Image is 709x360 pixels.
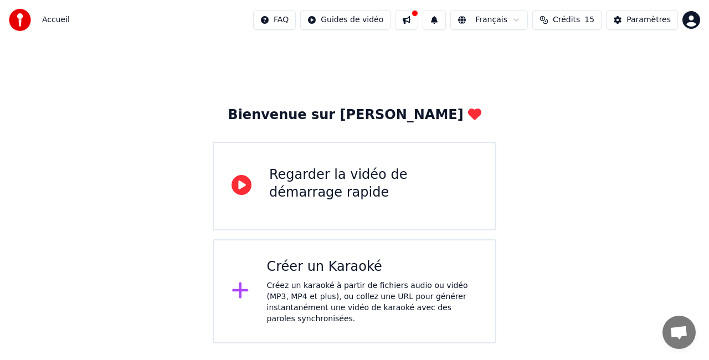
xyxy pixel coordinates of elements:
[228,106,481,124] div: Bienvenue sur [PERSON_NAME]
[253,10,296,30] button: FAQ
[267,258,478,276] div: Créer un Karaoké
[532,10,602,30] button: Crédits15
[42,14,70,25] nav: breadcrumb
[267,280,478,325] div: Créez un karaoké à partir de fichiers audio ou vidéo (MP3, MP4 et plus), ou collez une URL pour g...
[626,14,671,25] div: Paramètres
[42,14,70,25] span: Accueil
[300,10,391,30] button: Guides de vidéo
[584,14,594,25] span: 15
[606,10,678,30] button: Paramètres
[9,9,31,31] img: youka
[269,166,477,202] div: Regarder la vidéo de démarrage rapide
[662,316,696,349] a: Ouvrir le chat
[553,14,580,25] span: Crédits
